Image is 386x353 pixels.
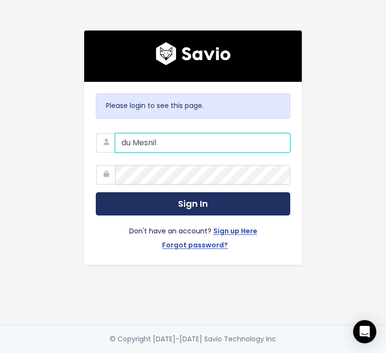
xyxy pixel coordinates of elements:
[156,42,231,65] img: logo600x187.a314fd40982d.png
[110,333,276,345] div: © Copyright [DATE]-[DATE] Savio Technology Inc
[353,320,376,343] div: Open Intercom Messenger
[96,192,290,216] button: Sign In
[213,225,257,239] a: Sign up Here
[115,133,290,153] input: Your Work Email Address
[162,239,228,253] a: Forgot password?
[106,100,280,112] p: Please login to see this page.
[96,215,290,253] div: Don't have an account?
